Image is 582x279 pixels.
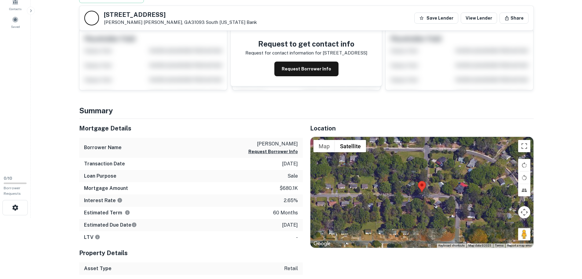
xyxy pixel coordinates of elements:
a: Terms (opens in new tab) [495,244,503,247]
h6: Estimated Due Date [84,221,137,229]
p: - [296,234,298,241]
h6: Transaction Date [84,160,125,168]
button: Show street map [313,140,335,152]
h6: Borrower Name [84,144,122,151]
h6: Loan Purpose [84,172,116,180]
svg: The interest rates displayed on the website are for informational purposes only and may be report... [117,198,123,203]
svg: LTVs displayed on the website are for informational purposes only and may be reported incorrectly... [95,234,100,240]
h6: LTV [84,234,100,241]
h5: Location [310,124,534,133]
h4: Summary [79,105,534,116]
a: Report a map error [507,244,532,247]
button: Request Borrower Info [274,62,339,76]
svg: Term is based on a standard schedule for this type of loan. [125,210,130,215]
button: Rotate map clockwise [518,159,530,171]
p: [DATE] [282,221,298,229]
h5: [STREET_ADDRESS] [104,12,257,18]
p: Request for contact information for [245,49,321,57]
button: Toggle fullscreen view [518,140,530,152]
button: Save Lender [414,13,458,24]
h6: Estimated Term [84,209,130,217]
h6: Interest Rate [84,197,123,204]
p: [DATE] [282,160,298,168]
button: Tilt map [518,184,530,196]
button: Show satellite imagery [335,140,366,152]
a: South [US_STATE] Bank [206,20,257,25]
span: Map data ©2025 [468,244,491,247]
span: Contacts [9,6,21,11]
h6: Mortgage Amount [84,185,128,192]
button: Rotate map counterclockwise [518,172,530,184]
p: sale [287,172,298,180]
a: View Lender [461,13,497,24]
p: $680.1k [280,185,298,192]
p: 2.65% [284,197,298,204]
h4: Request to get contact info [245,38,367,49]
span: Borrower Requests [4,186,21,196]
h6: Asset Type [84,265,112,272]
p: [PERSON_NAME] [248,140,298,148]
button: Drag Pegman onto the map to open Street View [518,228,530,240]
iframe: Chat Widget [551,230,582,259]
h5: Property Details [79,248,303,258]
h5: Mortgage Details [79,124,303,133]
button: Request Borrower Info [248,148,298,155]
a: Saved [2,14,29,30]
span: 0 / 10 [4,176,12,181]
img: Google [312,240,332,248]
button: Map camera controls [518,206,530,218]
p: [STREET_ADDRESS] [323,49,367,57]
p: 60 months [273,209,298,217]
p: [PERSON_NAME] [PERSON_NAME], GA31093 [104,20,257,25]
span: Saved [11,24,20,29]
button: Share [500,13,529,24]
button: Keyboard shortcuts [438,243,465,248]
p: retail [284,265,298,272]
svg: Estimate is based on a standard schedule for this type of loan. [131,222,137,228]
a: Open this area in Google Maps (opens a new window) [312,240,332,248]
